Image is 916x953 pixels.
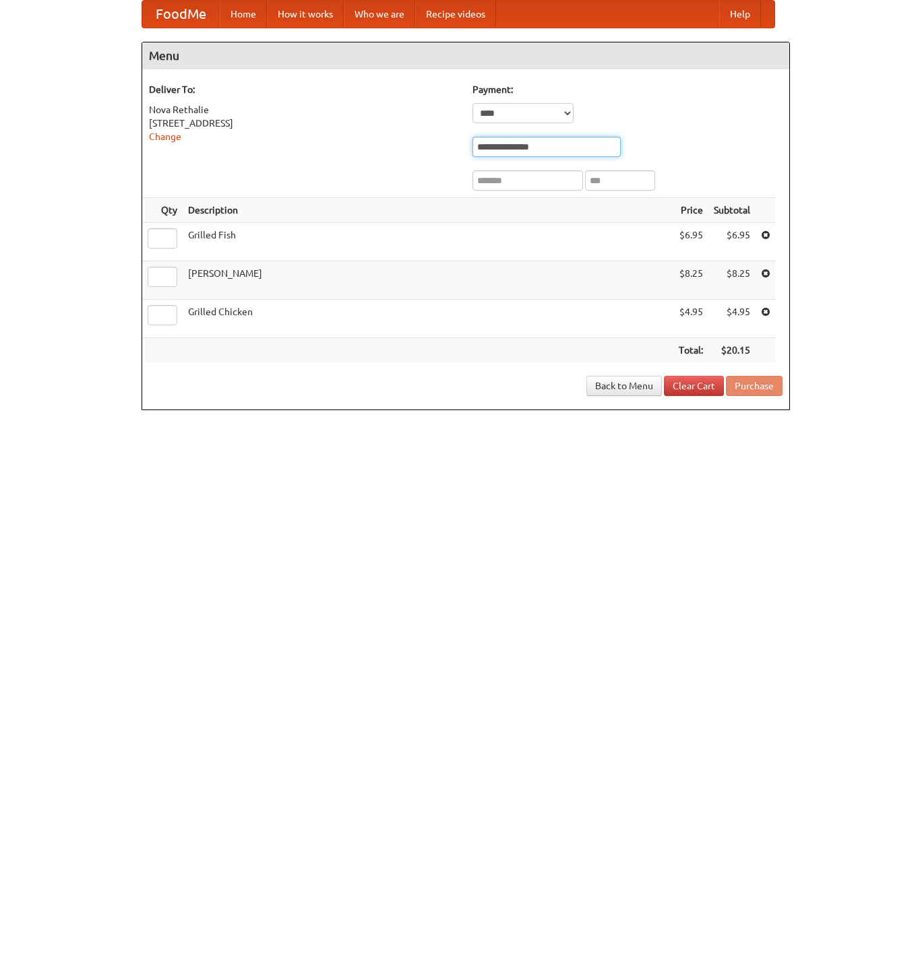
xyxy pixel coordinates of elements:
div: Nova Rethalie [149,103,459,117]
h5: Payment: [472,83,783,96]
a: How it works [267,1,344,28]
th: Total: [673,338,708,363]
a: Back to Menu [586,376,662,396]
td: [PERSON_NAME] [183,261,673,300]
h4: Menu [142,42,789,69]
a: FoodMe [142,1,220,28]
td: $8.25 [708,261,756,300]
button: Purchase [726,376,783,396]
td: Grilled Fish [183,223,673,261]
a: Help [719,1,761,28]
th: Description [183,198,673,223]
a: Who we are [344,1,415,28]
a: Home [220,1,267,28]
td: $6.95 [673,223,708,261]
th: Price [673,198,708,223]
th: $20.15 [708,338,756,363]
a: Clear Cart [664,376,724,396]
th: Subtotal [708,198,756,223]
td: $4.95 [708,300,756,338]
a: Change [149,131,181,142]
a: Recipe videos [415,1,496,28]
td: Grilled Chicken [183,300,673,338]
div: [STREET_ADDRESS] [149,117,459,130]
td: $4.95 [673,300,708,338]
h5: Deliver To: [149,83,459,96]
td: $8.25 [673,261,708,300]
th: Qty [142,198,183,223]
td: $6.95 [708,223,756,261]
